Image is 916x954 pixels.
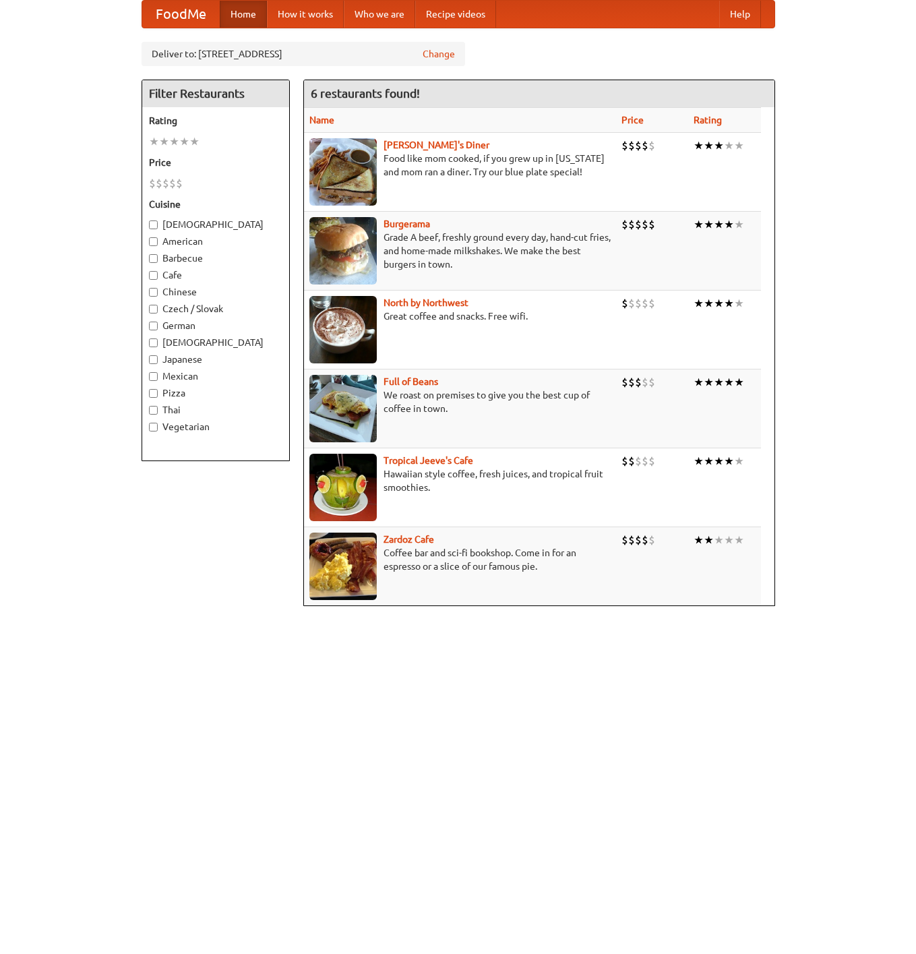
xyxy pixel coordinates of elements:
[149,406,158,415] input: Thai
[149,176,156,191] li: $
[149,134,159,149] li: ★
[694,115,722,125] a: Rating
[635,375,642,390] li: $
[220,1,267,28] a: Home
[384,297,468,308] a: North by Northwest
[149,220,158,229] input: [DEMOGRAPHIC_DATA]
[176,176,183,191] li: $
[628,533,635,547] li: $
[149,322,158,330] input: German
[694,533,704,547] li: ★
[621,115,644,125] a: Price
[635,217,642,232] li: $
[635,454,642,469] li: $
[648,454,655,469] li: $
[694,454,704,469] li: ★
[734,375,744,390] li: ★
[621,375,628,390] li: $
[149,338,158,347] input: [DEMOGRAPHIC_DATA]
[149,288,158,297] input: Chinese
[309,467,611,494] p: Hawaiian style coffee, fresh juices, and tropical fruit smoothies.
[714,375,724,390] li: ★
[309,152,611,179] p: Food like mom cooked, if you grew up in [US_STATE] and mom ran a diner. Try our blue plate special!
[149,372,158,381] input: Mexican
[635,296,642,311] li: $
[384,534,434,545] a: Zardoz Cafe
[724,217,734,232] li: ★
[309,217,377,285] img: burgerama.jpg
[309,388,611,415] p: We roast on premises to give you the best cup of coffee in town.
[309,115,334,125] a: Name
[309,533,377,600] img: zardoz.jpg
[159,134,169,149] li: ★
[142,42,465,66] div: Deliver to: [STREET_ADDRESS]
[714,138,724,153] li: ★
[621,138,628,153] li: $
[415,1,496,28] a: Recipe videos
[149,114,282,127] h5: Rating
[642,217,648,232] li: $
[149,319,282,332] label: German
[642,296,648,311] li: $
[642,533,648,547] li: $
[179,134,189,149] li: ★
[162,176,169,191] li: $
[384,140,489,150] a: [PERSON_NAME]'s Diner
[309,138,377,206] img: sallys.jpg
[149,386,282,400] label: Pizza
[309,546,611,573] p: Coffee bar and sci-fi bookshop. Come in for an espresso or a slice of our famous pie.
[149,218,282,231] label: [DEMOGRAPHIC_DATA]
[149,268,282,282] label: Cafe
[724,375,734,390] li: ★
[309,309,611,323] p: Great coffee and snacks. Free wifi.
[621,533,628,547] li: $
[621,296,628,311] li: $
[734,296,744,311] li: ★
[704,217,714,232] li: ★
[423,47,455,61] a: Change
[149,251,282,265] label: Barbecue
[142,1,220,28] a: FoodMe
[704,296,714,311] li: ★
[628,138,635,153] li: $
[704,375,714,390] li: ★
[704,533,714,547] li: ★
[714,217,724,232] li: ★
[734,533,744,547] li: ★
[309,296,377,363] img: north.jpg
[311,87,420,100] ng-pluralize: 6 restaurants found!
[149,369,282,383] label: Mexican
[149,254,158,263] input: Barbecue
[734,217,744,232] li: ★
[384,376,438,387] a: Full of Beans
[149,302,282,316] label: Czech / Slovak
[384,218,430,229] a: Burgerama
[628,296,635,311] li: $
[724,138,734,153] li: ★
[149,336,282,349] label: [DEMOGRAPHIC_DATA]
[149,237,158,246] input: American
[724,533,734,547] li: ★
[309,454,377,521] img: jeeves.jpg
[694,138,704,153] li: ★
[648,217,655,232] li: $
[169,134,179,149] li: ★
[642,138,648,153] li: $
[719,1,761,28] a: Help
[648,375,655,390] li: $
[149,353,282,366] label: Japanese
[309,375,377,442] img: beans.jpg
[642,375,648,390] li: $
[384,455,473,466] b: Tropical Jeeve's Cafe
[149,156,282,169] h5: Price
[149,355,158,364] input: Japanese
[142,80,289,107] h4: Filter Restaurants
[149,423,158,431] input: Vegetarian
[694,375,704,390] li: ★
[642,454,648,469] li: $
[621,217,628,232] li: $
